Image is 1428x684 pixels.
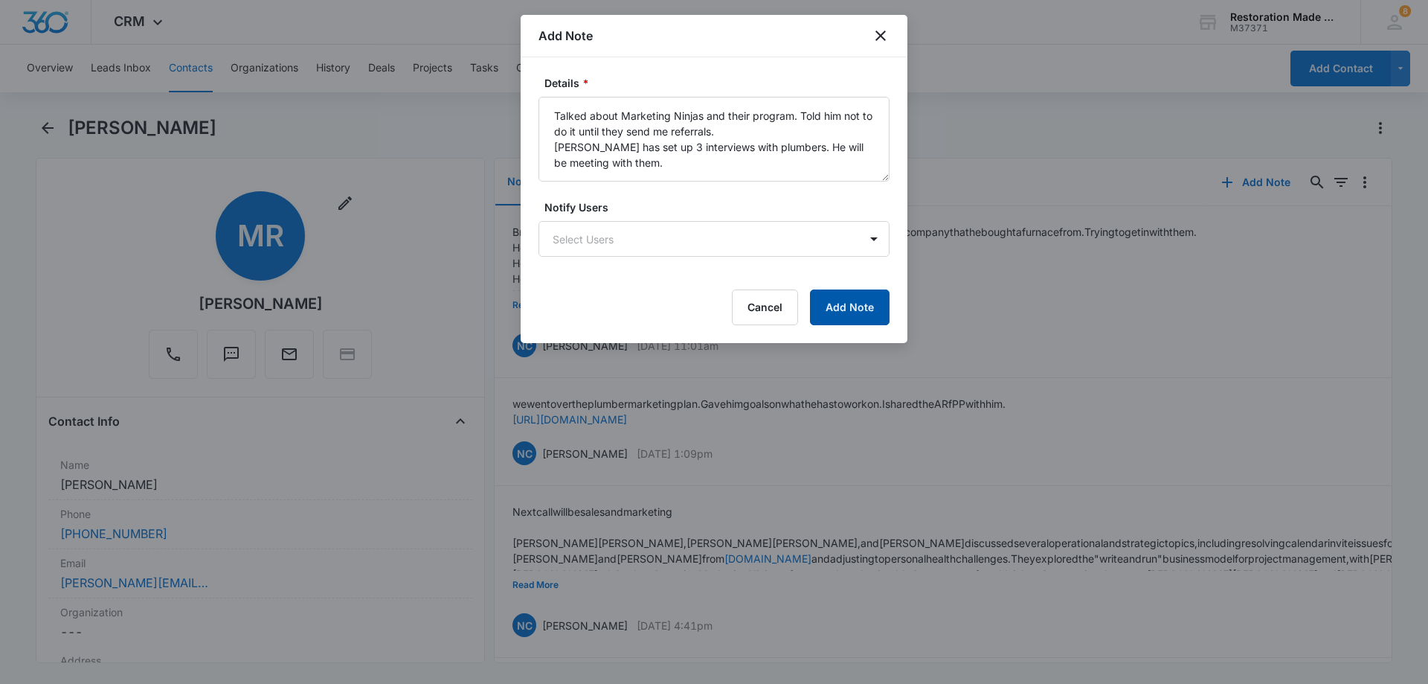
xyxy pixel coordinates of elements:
[544,199,895,215] label: Notify Users
[810,290,890,325] button: Add Note
[872,27,890,45] button: close
[732,290,798,325] button: Cancel
[538,27,593,45] h1: Add Note
[538,97,890,182] textarea: Talked about Marketing Ninjas and their program. Told him not to do it until they send me referra...
[544,75,895,91] label: Details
